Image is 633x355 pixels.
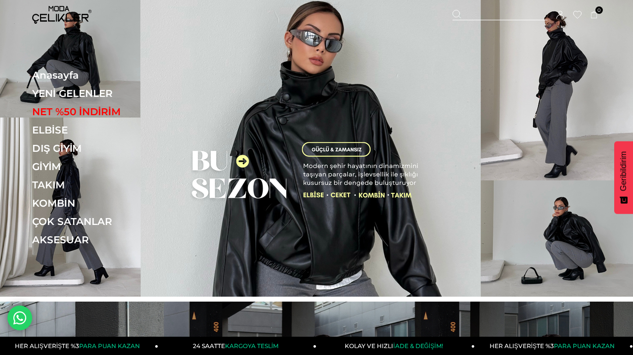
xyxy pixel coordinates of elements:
[158,337,316,355] a: 24 SAATTEKARGOYA TESLİM
[32,161,168,173] a: GİYİM
[32,142,168,154] a: DIŞ GİYİM
[225,342,278,350] span: KARGOYA TESLİM
[590,11,598,19] a: 0
[32,6,91,24] img: logo
[32,179,168,191] a: TAKIM
[32,234,168,246] a: AKSESUAR
[595,6,603,14] span: 0
[79,342,140,350] span: PARA PUAN KAZAN
[475,337,633,355] a: HER ALIŞVERİŞTE %3PARA PUAN KAZAN
[614,141,633,214] button: Geribildirim - Show survey
[32,197,168,209] a: KOMBİN
[554,342,615,350] span: PARA PUAN KAZAN
[32,216,168,227] a: ÇOK SATANLAR
[32,69,168,81] a: Anasayfa
[32,124,168,136] a: ELBİSE
[32,88,168,99] a: YENİ GELENLER
[619,151,628,191] span: Geribildirim
[393,342,443,350] span: İADE & DEĞİŞİM!
[32,106,168,118] a: NET %50 İNDİRİM
[316,337,475,355] a: KOLAY VE HIZLIİADE & DEĞİŞİM!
